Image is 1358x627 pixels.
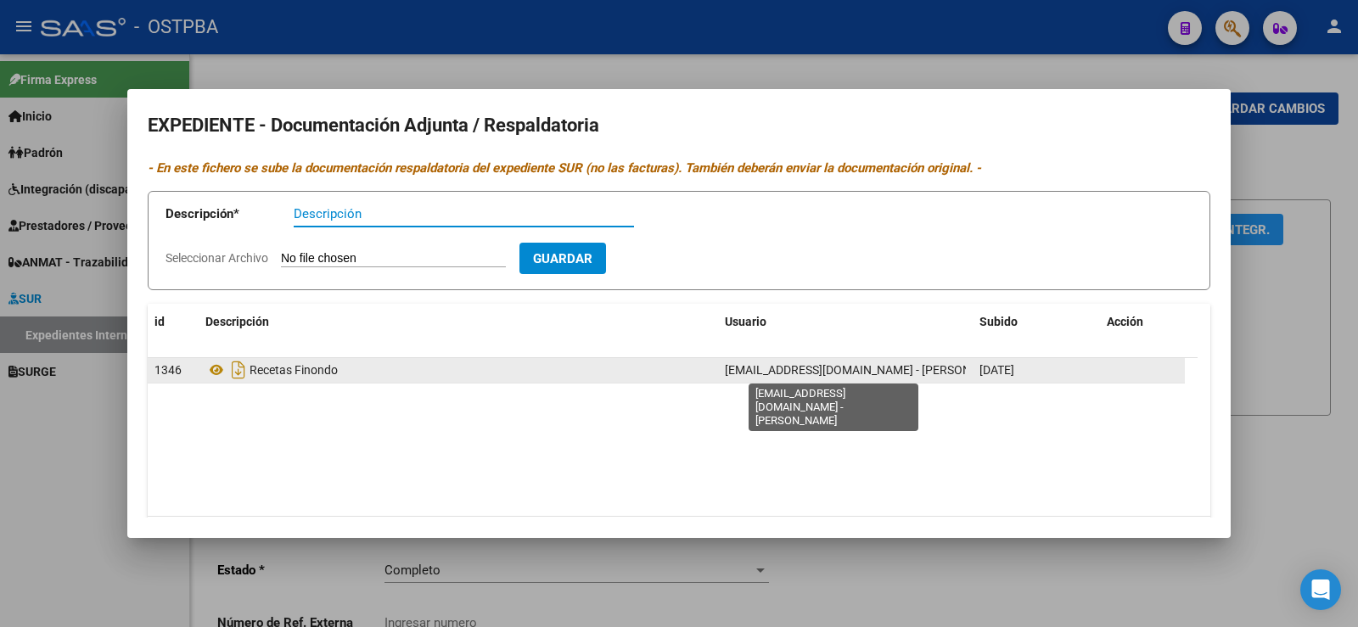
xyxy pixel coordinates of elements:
[1100,304,1185,340] datatable-header-cell: Acción
[154,363,182,377] span: 1346
[148,160,981,176] i: - En este fichero se sube la documentación respaldatoria del expediente SUR (no las facturas). Ta...
[725,315,766,328] span: Usuario
[979,315,1018,328] span: Subido
[166,204,294,224] p: Descripción
[205,315,269,328] span: Descripción
[148,109,1210,142] h2: EXPEDIENTE - Documentación Adjunta / Respaldatoria
[227,356,250,383] i: Descargar documento
[718,304,973,340] datatable-header-cell: Usuario
[519,243,606,274] button: Guardar
[1300,569,1341,610] div: Open Intercom Messenger
[148,517,1210,559] div: 1 total
[199,304,718,340] datatable-header-cell: Descripción
[148,304,199,340] datatable-header-cell: id
[979,363,1014,377] span: [DATE]
[973,304,1100,340] datatable-header-cell: Subido
[533,251,592,266] span: Guardar
[166,251,268,265] span: Seleccionar Archivo
[725,363,1013,377] span: [EMAIL_ADDRESS][DOMAIN_NAME] - [PERSON_NAME]
[1107,315,1143,328] span: Acción
[250,363,338,377] span: Recetas Finondo
[154,315,165,328] span: id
